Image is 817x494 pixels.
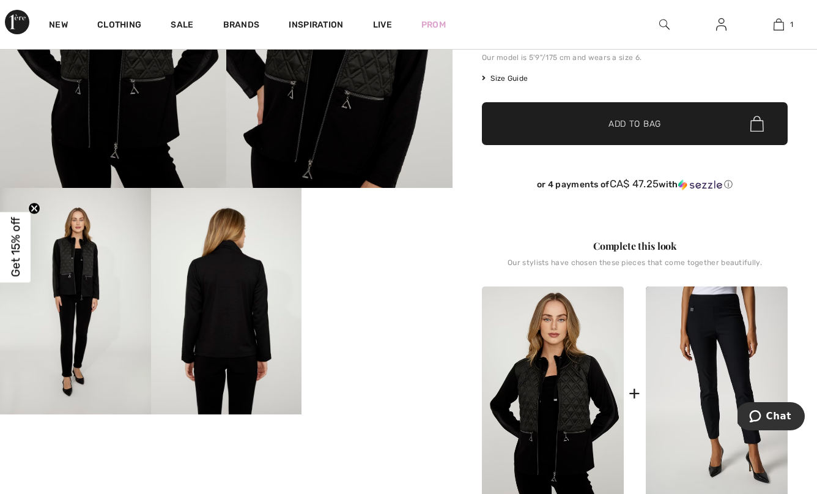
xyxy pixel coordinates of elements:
div: Our stylists have chosen these pieces that come together beautifully. [482,258,788,277]
iframe: Opens a widget where you can chat to one of our agents [738,402,805,433]
button: Close teaser [28,202,40,214]
img: search the website [659,17,670,32]
button: Add to Bag [482,102,788,145]
img: My Info [716,17,726,32]
img: Quilted Jacket with Zipper Style 75119. 4 [151,188,302,414]
div: + [629,380,640,407]
video: Your browser does not support the video tag. [301,188,453,263]
div: or 4 payments ofCA$ 47.25withSezzle Click to learn more about Sezzle [482,178,788,195]
img: Bag.svg [750,116,764,132]
div: Complete this look [482,239,788,253]
a: Prom [421,18,446,31]
a: Brands [223,20,260,32]
span: Inspiration [289,20,343,32]
img: Sezzle [678,179,722,190]
span: Size Guide [482,73,528,84]
div: or 4 payments of with [482,178,788,190]
a: Clothing [97,20,141,32]
img: 1ère Avenue [5,10,29,34]
span: 1 [790,19,793,30]
span: Get 15% off [9,217,23,277]
img: My Bag [774,17,784,32]
a: 1 [750,17,807,32]
span: CA$ 47.25 [610,178,659,190]
div: Our model is 5'9"/175 cm and wears a size 6. [482,52,788,63]
a: Live [373,18,392,31]
a: New [49,20,68,32]
a: Sign In [706,17,736,32]
a: Sale [171,20,193,32]
span: Add to Bag [608,118,661,130]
